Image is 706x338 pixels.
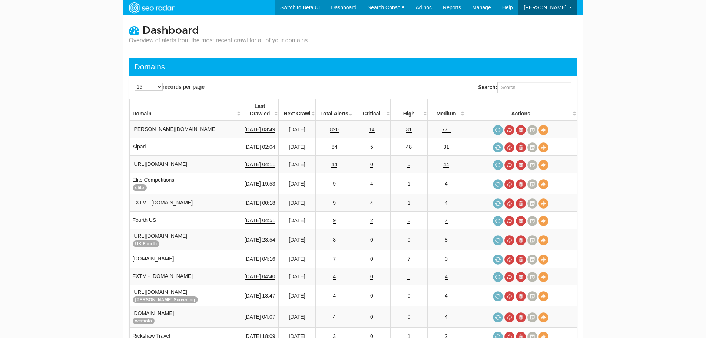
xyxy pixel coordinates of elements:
a: [DATE] 04:51 [245,217,275,224]
a: View Domain Overview [538,235,548,245]
a: 1 [407,181,410,187]
a: 4 [370,181,373,187]
a: 4 [445,181,448,187]
span: [PERSON_NAME] [524,4,566,10]
a: Cancel in-progress audit [504,179,514,189]
a: 84 [331,144,337,150]
a: View Domain Overview [538,272,548,282]
a: Cancel in-progress audit [504,198,514,209]
a: 0 [370,314,373,320]
a: Request a crawl [493,142,503,152]
a: 0 [407,161,410,168]
a: Delete most recent audit [516,160,526,170]
th: High: activate to sort column descending [390,99,428,121]
a: 0 [407,314,410,320]
span: Ad hoc [415,4,432,10]
a: [URL][DOMAIN_NAME] [133,289,188,295]
td: [DATE] [278,138,316,156]
a: Crawl History [527,255,537,265]
a: Delete most recent audit [516,125,526,135]
span: Manage [472,4,491,10]
td: [DATE] [278,268,316,285]
a: Elite Competitions [133,177,175,183]
a: [DATE] 04:11 [245,161,275,168]
a: 0 [370,256,373,262]
a: 4 [370,200,373,206]
a: Crawl History [527,312,537,322]
a: 5 [370,144,373,150]
select: records per page [135,83,163,91]
a: [DATE] 00:18 [245,200,275,206]
a: Delete most recent audit [516,198,526,209]
a: Delete most recent audit [516,272,526,282]
a: Request a crawl [493,125,503,135]
a: 2 [370,217,373,224]
td: [DATE] [278,229,316,250]
a: [URL][DOMAIN_NAME] [133,161,188,167]
a: Crawl History [527,125,537,135]
a: FXTM - [DOMAIN_NAME] [133,273,193,279]
a: 0 [445,256,448,262]
a: 7 [333,256,336,262]
a: Request a crawl [493,160,503,170]
th: Critical: activate to sort column descending [353,99,390,121]
a: [URL][DOMAIN_NAME] [133,233,188,239]
th: Medium: activate to sort column descending [428,99,465,121]
a: FXTM - [DOMAIN_NAME] [133,200,193,206]
a: Crawl History [527,272,537,282]
a: 9 [333,181,336,187]
a: Fourth US [133,217,156,223]
a: 4 [333,273,336,280]
a: Request a crawl [493,291,503,301]
a: 48 [406,144,412,150]
th: Next Crawl: activate to sort column descending [278,99,316,121]
img: SEORadar [126,1,177,14]
a: 4 [445,200,448,206]
td: [DATE] [278,285,316,306]
a: 775 [442,127,450,133]
a: [DATE] 04:16 [245,256,275,262]
td: [DATE] [278,194,316,212]
a: View Domain Overview [538,198,548,209]
a: 1 [407,200,410,206]
a: Delete most recent audit [516,255,526,265]
a: 44 [331,161,337,168]
span: wemoto [133,318,155,324]
td: [DATE] [278,212,316,229]
a: 0 [407,293,410,299]
a: 31 [406,127,412,133]
a: 0 [370,237,373,243]
a: 9 [333,200,336,206]
a: Request a crawl [493,255,503,265]
td: [DATE] [278,121,316,138]
a: Cancel in-progress audit [504,125,514,135]
a: View Domain Overview [538,125,548,135]
a: Delete most recent audit [516,291,526,301]
a: Request a crawl [493,179,503,189]
a: 14 [369,127,375,133]
a: Cancel in-progress audit [504,255,514,265]
a: 8 [445,237,448,243]
a: Request a crawl [493,216,503,226]
a: View Domain Overview [538,216,548,226]
span: Help [502,4,513,10]
label: records per page [135,83,205,91]
a: Crawl History [527,216,537,226]
span: UK Fourth [133,240,160,247]
a: Crawl History [527,198,537,209]
a: 0 [407,237,410,243]
th: Total Alerts: activate to sort column ascending [316,99,353,121]
a: 0 [370,273,373,280]
a: 0 [407,217,410,224]
a: Cancel in-progress audit [504,142,514,152]
a: 9 [333,217,336,224]
a: [DATE] 03:49 [245,127,275,133]
a: 0 [407,273,410,280]
a: Delete most recent audit [516,142,526,152]
a: Cancel in-progress audit [504,312,514,322]
a: [DATE] 04:40 [245,273,275,280]
a: View Domain Overview [538,312,548,322]
a: View Domain Overview [538,179,548,189]
a: Cancel in-progress audit [504,235,514,245]
a: Delete most recent audit [516,179,526,189]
